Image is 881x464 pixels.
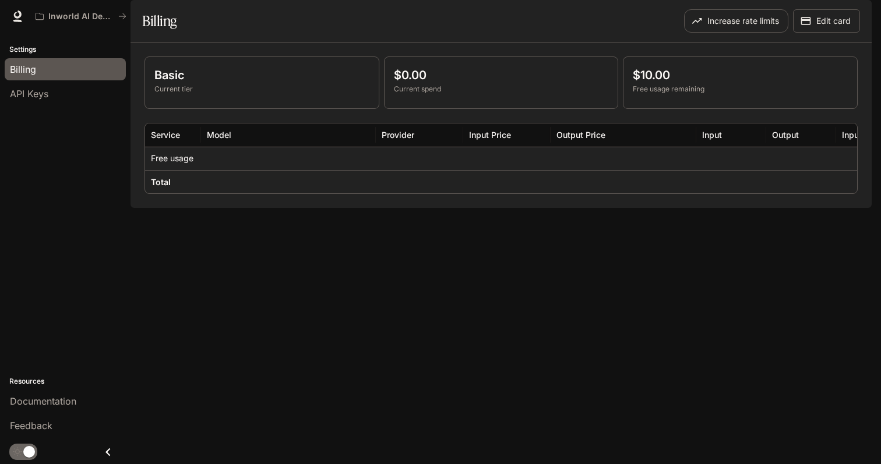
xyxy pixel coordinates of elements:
[382,130,414,140] div: Provider
[151,176,171,188] h6: Total
[142,9,177,33] h1: Billing
[48,12,114,22] p: Inworld AI Demos
[394,84,609,94] p: Current spend
[151,153,193,164] p: Free usage
[684,9,788,33] button: Increase rate limits
[772,130,799,140] div: Output
[154,66,369,84] p: Basic
[633,84,848,94] p: Free usage remaining
[30,5,132,28] button: All workspaces
[702,130,722,140] div: Input
[793,9,860,33] button: Edit card
[154,84,369,94] p: Current tier
[556,130,605,140] div: Output Price
[207,130,231,140] div: Model
[151,130,180,140] div: Service
[633,66,848,84] p: $10.00
[469,130,511,140] div: Input Price
[394,66,609,84] p: $0.00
